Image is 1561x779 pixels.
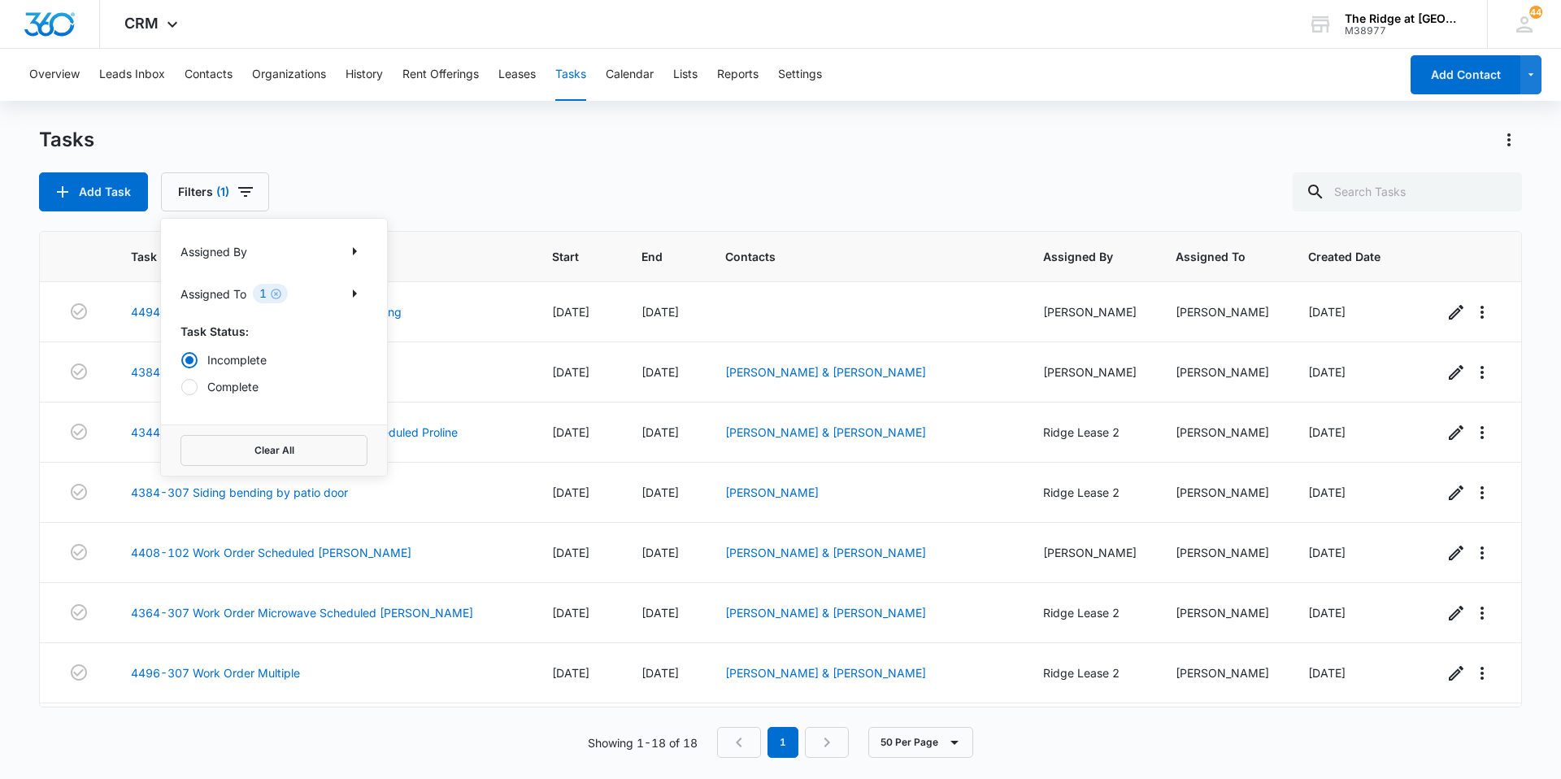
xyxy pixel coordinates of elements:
[725,425,926,439] a: [PERSON_NAME] & [PERSON_NAME]
[555,49,586,101] button: Tasks
[1043,544,1137,561] div: [PERSON_NAME]
[552,666,589,680] span: [DATE]
[641,248,663,265] span: End
[606,49,654,101] button: Calendar
[1308,485,1346,499] span: [DATE]
[1176,664,1269,681] div: [PERSON_NAME]
[1308,666,1346,680] span: [DATE]
[1308,425,1346,439] span: [DATE]
[1308,546,1346,559] span: [DATE]
[1176,544,1269,561] div: [PERSON_NAME]
[131,604,473,621] a: 4364-307 Work Order Microwave Scheduled [PERSON_NAME]
[131,424,458,441] a: 4344-302 Work Order Repair Shower Wall scheduled Proline
[180,285,246,302] p: Assigned To
[1176,363,1269,381] div: [PERSON_NAME]
[1411,55,1520,94] button: Add Contact
[725,365,926,379] a: [PERSON_NAME] & [PERSON_NAME]
[1308,305,1346,319] span: [DATE]
[185,49,233,101] button: Contacts
[641,606,679,620] span: [DATE]
[99,49,165,101] button: Leads Inbox
[868,727,973,758] button: 50 Per Page
[552,485,589,499] span: [DATE]
[346,49,383,101] button: History
[552,606,589,620] span: [DATE]
[641,305,679,319] span: [DATE]
[180,378,367,395] label: Complete
[552,365,589,379] span: [DATE]
[131,363,379,381] a: 4384-101 Work Order Cabinet door comin off
[552,305,589,319] span: [DATE]
[252,49,326,101] button: Organizations
[641,666,679,680] span: [DATE]
[1496,127,1522,153] button: Actions
[1043,303,1137,320] div: [PERSON_NAME]
[725,248,981,265] span: Contacts
[131,248,489,265] span: Task
[131,303,402,320] a: 4494 Building Work Order Bikes outside of bulding
[1043,363,1137,381] div: [PERSON_NAME]
[498,49,536,101] button: Leases
[131,484,348,501] a: 4384-307 Siding bending by patio door
[1345,25,1463,37] div: account id
[767,727,798,758] em: 1
[588,734,698,751] p: Showing 1-18 of 18
[717,727,849,758] nav: Pagination
[673,49,698,101] button: Lists
[1529,6,1542,19] span: 44
[180,243,247,260] p: Assigned By
[1043,248,1113,265] span: Assigned By
[216,186,229,198] span: (1)
[1043,664,1137,681] div: Ridge Lease 2
[552,425,589,439] span: [DATE]
[1345,12,1463,25] div: account name
[1176,484,1269,501] div: [PERSON_NAME]
[725,606,926,620] a: [PERSON_NAME] & [PERSON_NAME]
[131,544,411,561] a: 4408-102 Work Order Scheduled [PERSON_NAME]
[1176,604,1269,621] div: [PERSON_NAME]
[717,49,759,101] button: Reports
[131,664,300,681] a: 4496-307 Work Order Multiple
[341,281,367,307] button: Show Assigned To filters
[39,128,94,152] h1: Tasks
[641,546,679,559] span: [DATE]
[725,546,926,559] a: [PERSON_NAME] & [PERSON_NAME]
[270,288,281,299] button: Clear
[1176,424,1269,441] div: [PERSON_NAME]
[1529,6,1542,19] div: notifications count
[725,666,926,680] a: [PERSON_NAME] & [PERSON_NAME]
[1293,172,1522,211] input: Search Tasks
[402,49,479,101] button: Rent Offerings
[1176,303,1269,320] div: [PERSON_NAME]
[725,485,819,499] a: [PERSON_NAME]
[29,49,80,101] button: Overview
[1308,606,1346,620] span: [DATE]
[180,435,367,466] button: Clear All
[1308,248,1381,265] span: Created Date
[641,365,679,379] span: [DATE]
[552,248,579,265] span: Start
[161,172,269,211] button: Filters(1)
[641,485,679,499] span: [DATE]
[1043,424,1137,441] div: Ridge Lease 2
[180,323,367,340] p: Task Status:
[552,546,589,559] span: [DATE]
[641,425,679,439] span: [DATE]
[1043,604,1137,621] div: Ridge Lease 2
[1043,484,1137,501] div: Ridge Lease 2
[778,49,822,101] button: Settings
[1308,365,1346,379] span: [DATE]
[124,15,159,32] span: CRM
[180,351,367,368] label: Incomplete
[1176,248,1246,265] span: Assigned To
[253,284,288,303] div: 1
[39,172,148,211] button: Add Task
[341,238,367,264] button: Show Assigned By filters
